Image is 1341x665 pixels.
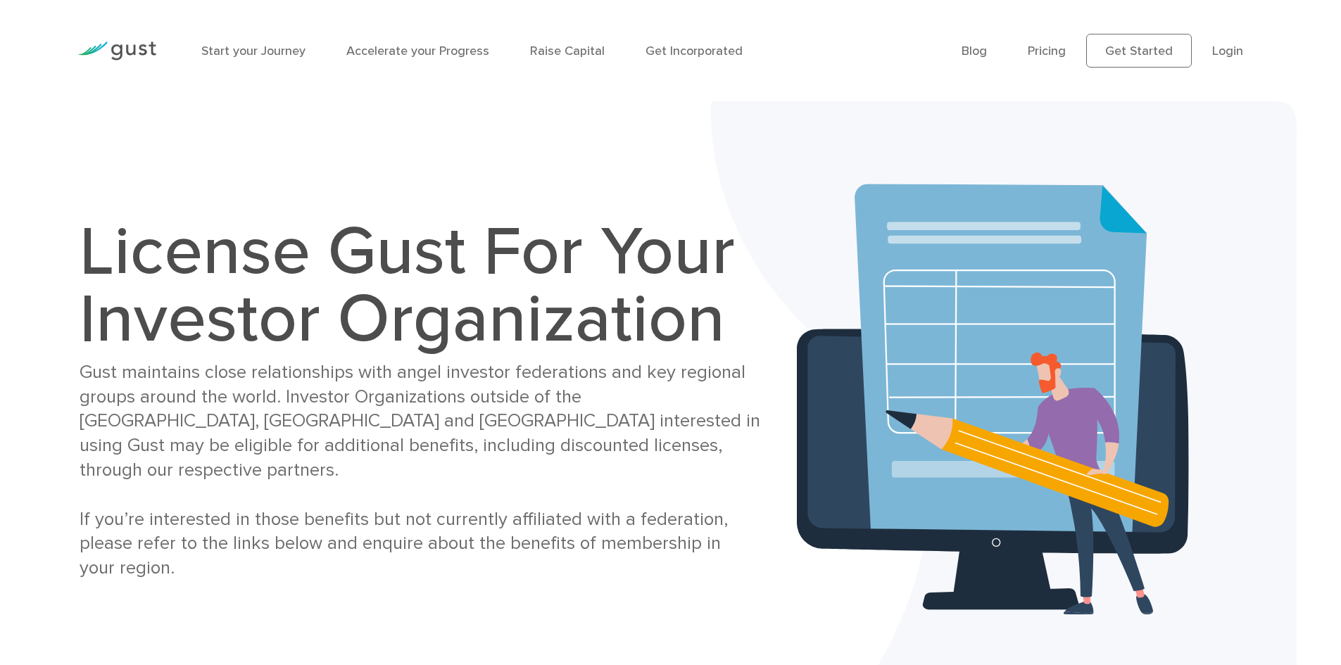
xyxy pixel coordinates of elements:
[1086,34,1192,68] a: Get Started
[80,360,760,581] div: Gust maintains close relationships with angel investor federations and key regional groups around...
[1028,44,1066,58] a: Pricing
[201,44,306,58] a: Start your Journey
[646,44,743,58] a: Get Incorporated
[962,44,987,58] a: Blog
[530,44,605,58] a: Raise Capital
[77,42,156,61] img: Gust Logo
[1212,44,1243,58] a: Login
[346,44,489,58] a: Accelerate your Progress
[80,218,760,353] h1: License Gust For Your Investor Organization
